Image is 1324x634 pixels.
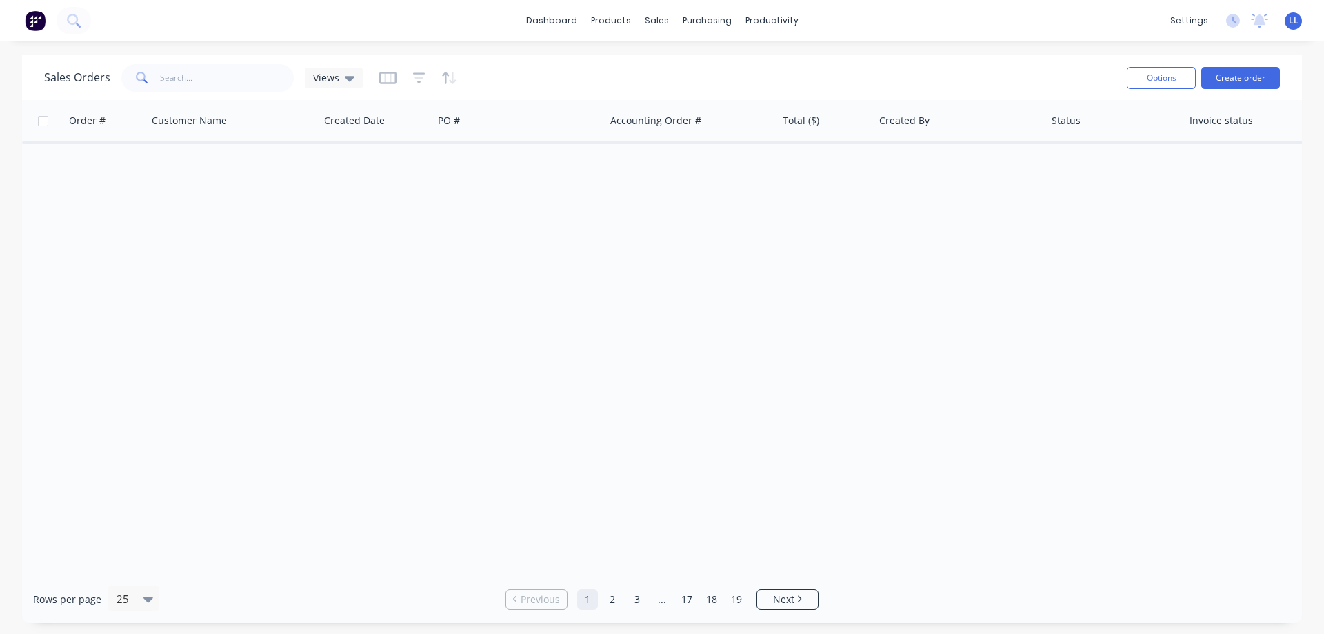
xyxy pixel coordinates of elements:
[638,10,676,31] div: sales
[602,589,623,610] a: Page 2
[25,10,46,31] img: Factory
[1052,114,1081,128] div: Status
[44,71,110,84] h1: Sales Orders
[757,593,818,606] a: Next page
[1289,14,1298,27] span: LL
[506,593,567,606] a: Previous page
[521,593,560,606] span: Previous
[610,114,701,128] div: Accounting Order #
[584,10,638,31] div: products
[324,114,385,128] div: Created Date
[500,589,824,610] ul: Pagination
[701,589,722,610] a: Page 18
[879,114,930,128] div: Created By
[676,589,697,610] a: Page 17
[152,114,227,128] div: Customer Name
[726,589,747,610] a: Page 19
[773,593,794,606] span: Next
[1190,114,1253,128] div: Invoice status
[1127,67,1196,89] button: Options
[1201,67,1280,89] button: Create order
[313,70,339,85] span: Views
[69,114,106,128] div: Order #
[160,64,294,92] input: Search...
[1163,10,1215,31] div: settings
[627,589,648,610] a: Page 3
[438,114,460,128] div: PO #
[739,10,805,31] div: productivity
[577,589,598,610] a: Page 1 is your current page
[783,114,819,128] div: Total ($)
[33,593,101,606] span: Rows per page
[519,10,584,31] a: dashboard
[652,589,672,610] a: Jump forward
[676,10,739,31] div: purchasing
